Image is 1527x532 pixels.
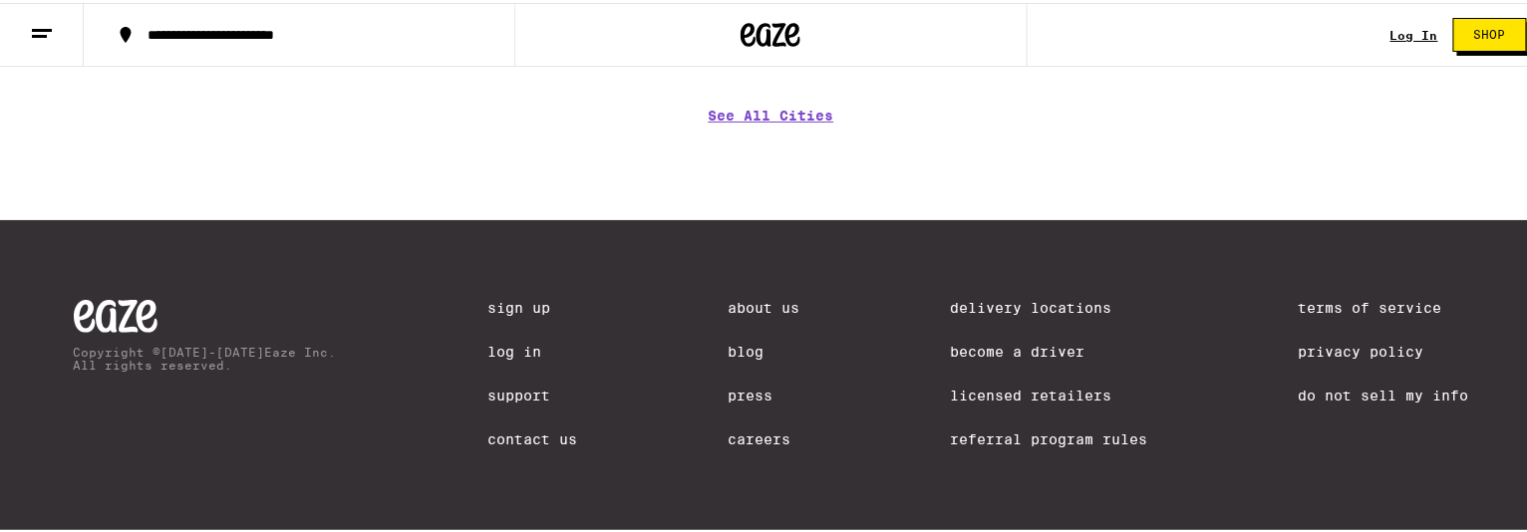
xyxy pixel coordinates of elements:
a: Privacy Policy [1299,341,1469,357]
a: Sign Up [487,297,577,313]
a: About Us [728,297,799,313]
a: Log In [487,341,577,357]
a: Become a Driver [950,341,1147,357]
a: Support [487,385,577,400]
a: Press [728,385,799,400]
p: Copyright © [DATE]-[DATE] Eaze Inc. All rights reserved. [74,343,337,369]
span: Shop [1474,26,1506,38]
a: Contact Us [487,428,577,444]
a: Terms of Service [1299,297,1469,313]
a: Log In [1390,26,1438,39]
a: Delivery Locations [950,297,1147,313]
span: Hi. Need any help? [12,14,144,30]
a: Referral Program Rules [950,428,1147,444]
a: Blog [728,341,799,357]
a: Careers [728,428,799,444]
a: Do Not Sell My Info [1299,385,1469,400]
a: See All Cities [709,105,834,178]
a: Licensed Retailers [950,385,1147,400]
button: Shop [1453,15,1527,49]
